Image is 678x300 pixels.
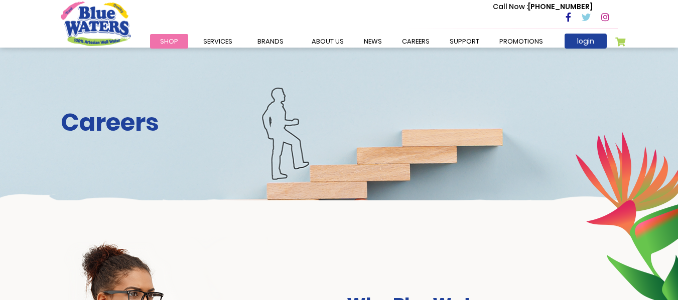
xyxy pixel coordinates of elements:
[193,34,242,49] a: Services
[203,37,232,46] span: Services
[302,34,354,49] a: about us
[440,34,489,49] a: support
[565,34,607,49] a: login
[392,34,440,49] a: careers
[160,37,178,46] span: Shop
[150,34,188,49] a: Shop
[493,2,528,12] span: Call Now :
[247,34,294,49] a: Brands
[354,34,392,49] a: News
[489,34,553,49] a: Promotions
[61,108,618,137] h2: Careers
[493,2,593,12] p: [PHONE_NUMBER]
[61,2,131,46] a: store logo
[257,37,284,46] span: Brands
